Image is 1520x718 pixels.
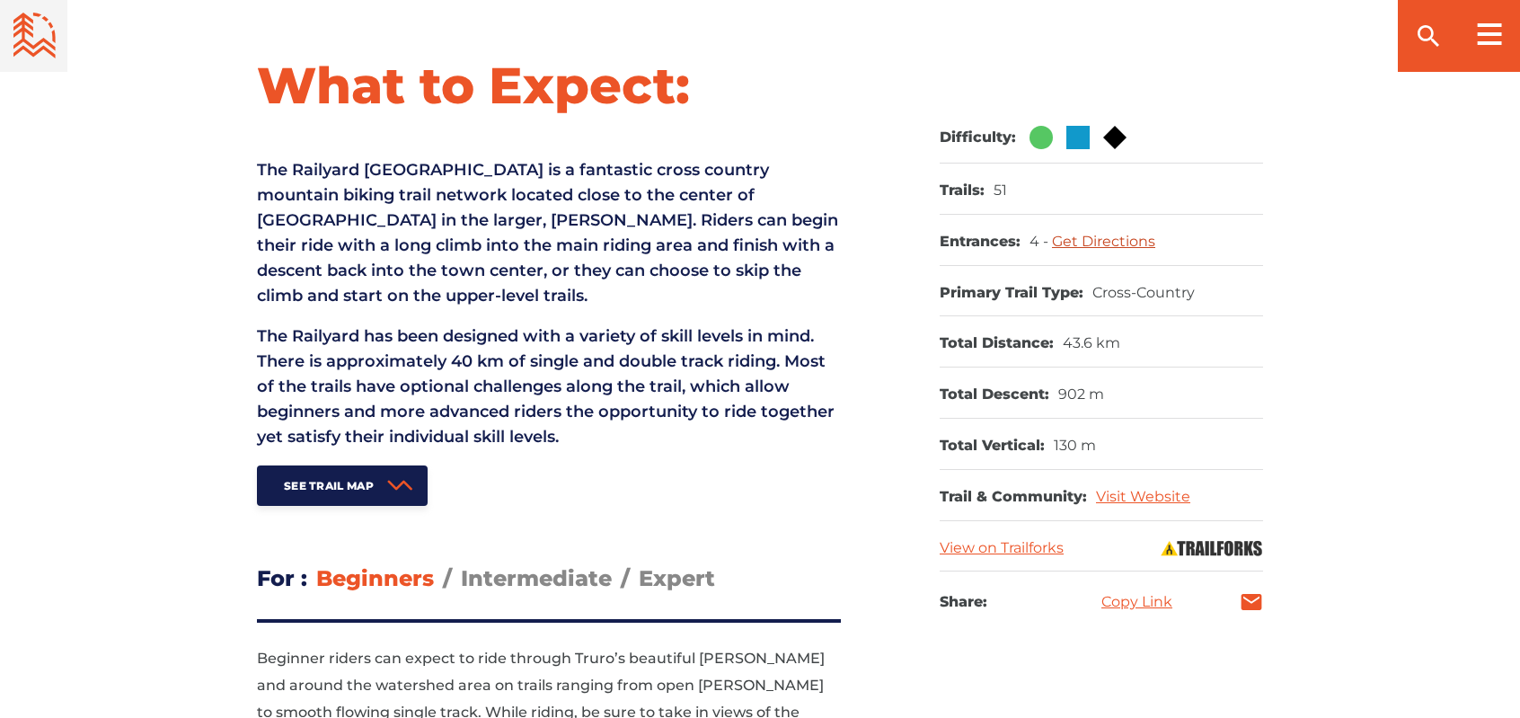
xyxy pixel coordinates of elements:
[257,465,428,506] a: See Trail Map
[1414,22,1443,50] ion-icon: search
[1160,539,1263,557] img: Trailforks
[1096,488,1190,505] a: Visit Website
[1240,590,1263,614] a: mail
[1030,233,1052,250] span: 4
[1058,386,1104,404] dd: 902 m
[284,479,374,492] span: See Trail Map
[257,160,838,306] span: The Railyard [GEOGRAPHIC_DATA] is a fantastic cross country mountain biking trail network located...
[940,129,1016,147] dt: Difficulty:
[1054,437,1096,456] dd: 130 m
[639,565,715,591] span: Expert
[940,488,1087,507] dt: Trail & Community:
[940,437,1045,456] dt: Total Vertical:
[1066,126,1090,149] img: Blue Square
[940,539,1064,556] a: View on Trailforks
[257,54,841,117] h1: What to Expect:
[461,565,612,591] span: Intermediate
[940,589,987,615] h3: Share:
[257,560,307,598] h3: For
[1030,126,1053,149] img: Green Circle
[257,324,841,449] p: The Railyard has been designed with a variety of skill levels in mind. There is approximately 40 ...
[1101,595,1172,609] a: Copy Link
[1052,233,1155,250] a: Get Directions
[316,565,434,591] span: Beginners
[1092,284,1195,303] dd: Cross-Country
[1103,126,1127,149] img: Black Diamond
[1063,334,1120,353] dd: 43.6 km
[994,182,1007,200] dd: 51
[940,233,1021,252] dt: Entrances:
[940,386,1049,404] dt: Total Descent:
[940,182,985,200] dt: Trails:
[940,334,1054,353] dt: Total Distance:
[940,284,1083,303] dt: Primary Trail Type:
